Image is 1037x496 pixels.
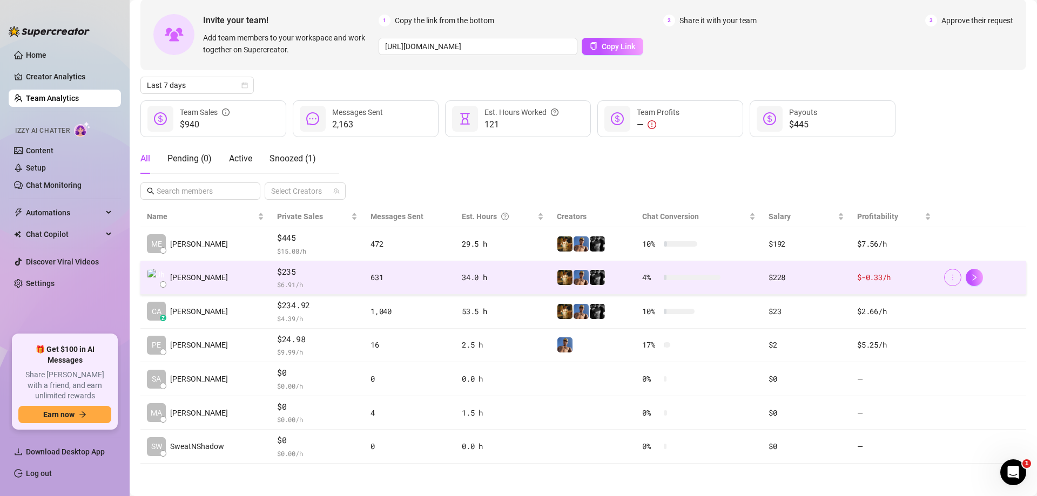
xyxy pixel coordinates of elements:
[170,271,228,283] span: [PERSON_NAME]
[371,407,449,419] div: 4
[642,271,659,283] span: 4 %
[395,15,494,26] span: Copy the link from the bottom
[147,269,165,287] img: Jhon Kenneth Co…
[79,411,86,418] span: arrow-right
[151,238,162,250] span: ME
[484,118,558,131] span: 121
[769,238,844,250] div: $192
[550,206,636,227] th: Creators
[277,448,358,459] span: $ 0.00 /h
[557,270,573,285] img: Marvin
[160,315,166,321] div: z
[229,153,252,164] span: Active
[26,204,103,221] span: Automations
[332,118,383,131] span: 2,163
[140,152,150,165] div: All
[371,271,449,283] div: 631
[18,344,111,365] span: 🎁 Get $100 in AI Messages
[18,406,111,423] button: Earn nowarrow-right
[26,51,46,59] a: Home
[611,112,624,125] span: dollar-circle
[26,226,103,243] span: Chat Copilot
[26,469,52,478] a: Log out
[180,118,230,131] span: $940
[170,440,224,452] span: SweatNShadow
[769,373,844,385] div: $0
[551,106,558,118] span: question-circle
[769,339,844,351] div: $2
[557,236,573,252] img: Marvin
[501,210,509,222] span: question-circle
[590,270,605,285] img: Marvin
[371,305,449,317] div: 1,040
[277,366,358,379] span: $0
[170,305,228,317] span: [PERSON_NAME]
[857,339,931,351] div: $5.25 /h
[484,106,558,118] div: Est. Hours Worked
[590,42,597,50] span: copy
[769,212,791,221] span: Salary
[26,164,46,172] a: Setup
[941,15,1013,26] span: Approve their request
[574,236,589,252] img: Dallas
[371,373,449,385] div: 0
[371,339,449,351] div: 16
[851,430,938,464] td: —
[857,238,931,250] div: $7.56 /h
[642,305,659,317] span: 10 %
[648,120,656,129] span: exclamation-circle
[170,407,228,419] span: [PERSON_NAME]
[170,339,228,351] span: [PERSON_NAME]
[851,362,938,396] td: —
[574,270,589,285] img: Dallas
[857,271,931,283] div: $-0.33 /h
[152,373,161,385] span: SA
[971,274,978,281] span: right
[462,373,544,385] div: 0.0 h
[769,440,844,452] div: $0
[642,407,659,419] span: 0 %
[602,42,635,51] span: Copy Link
[222,106,230,118] span: info-circle
[306,112,319,125] span: message
[203,32,374,56] span: Add team members to your workspace and work together on Supercreator.
[582,38,643,55] button: Copy Link
[642,212,699,221] span: Chat Conversion
[180,106,230,118] div: Team Sales
[14,230,21,238] img: Chat Copilot
[663,15,675,26] span: 2
[15,126,70,136] span: Izzy AI Chatter
[333,188,340,194] span: team
[157,185,245,197] input: Search members
[637,108,679,117] span: Team Profits
[590,304,605,319] img: Marvin
[679,15,757,26] span: Share it with your team
[459,112,472,125] span: hourglass
[462,210,535,222] div: Est. Hours
[26,146,53,155] a: Content
[1000,459,1026,485] iframe: Intercom live chat
[857,305,931,317] div: $2.66 /h
[26,68,112,85] a: Creator Analytics
[74,121,91,137] img: AI Chatter
[371,440,449,452] div: 0
[277,381,358,391] span: $ 0.00 /h
[557,304,573,319] img: Marvin
[43,410,75,419] span: Earn now
[14,447,23,456] span: download
[277,400,358,413] span: $0
[18,370,111,402] span: Share [PERSON_NAME] with a friend, and earn unlimited rewards
[769,271,844,283] div: $228
[152,305,161,317] span: CA
[277,266,358,278] span: $235
[763,112,776,125] span: dollar-circle
[26,279,55,288] a: Settings
[925,15,937,26] span: 3
[371,212,423,221] span: Messages Sent
[277,346,358,357] span: $ 9.99 /h
[590,236,605,252] img: Marvin
[170,238,228,250] span: [PERSON_NAME]
[277,246,358,256] span: $ 15.08 /h
[277,279,358,290] span: $ 6.91 /h
[167,152,212,165] div: Pending ( 0 )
